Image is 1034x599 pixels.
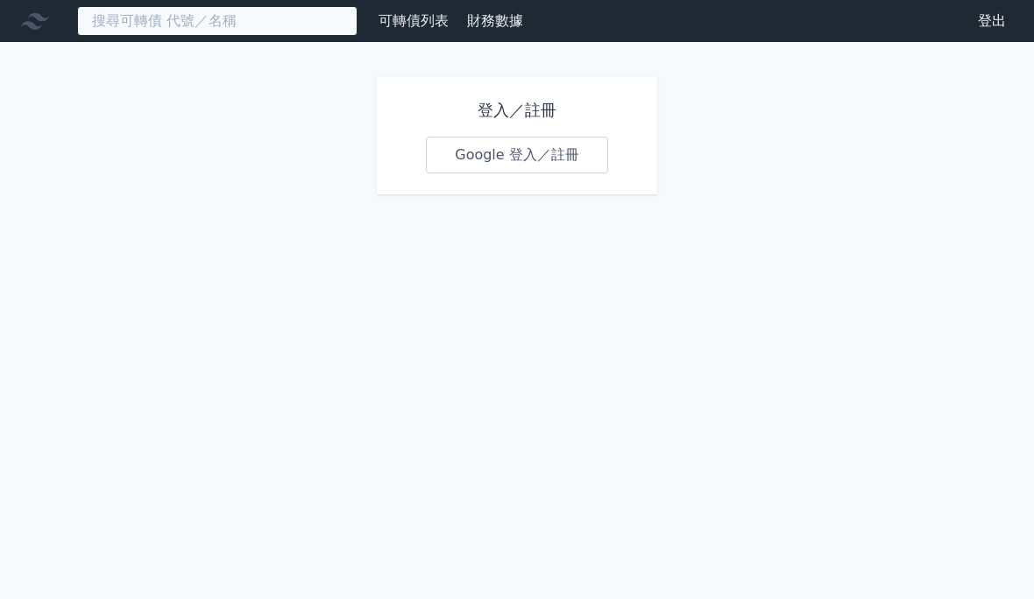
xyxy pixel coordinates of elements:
a: 財務數據 [467,12,523,29]
input: 搜尋可轉債 代號／名稱 [77,6,358,36]
h1: 登入／註冊 [426,98,608,123]
a: 可轉債列表 [379,12,449,29]
a: Google 登入／註冊 [426,137,608,173]
a: 登出 [964,7,1020,35]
